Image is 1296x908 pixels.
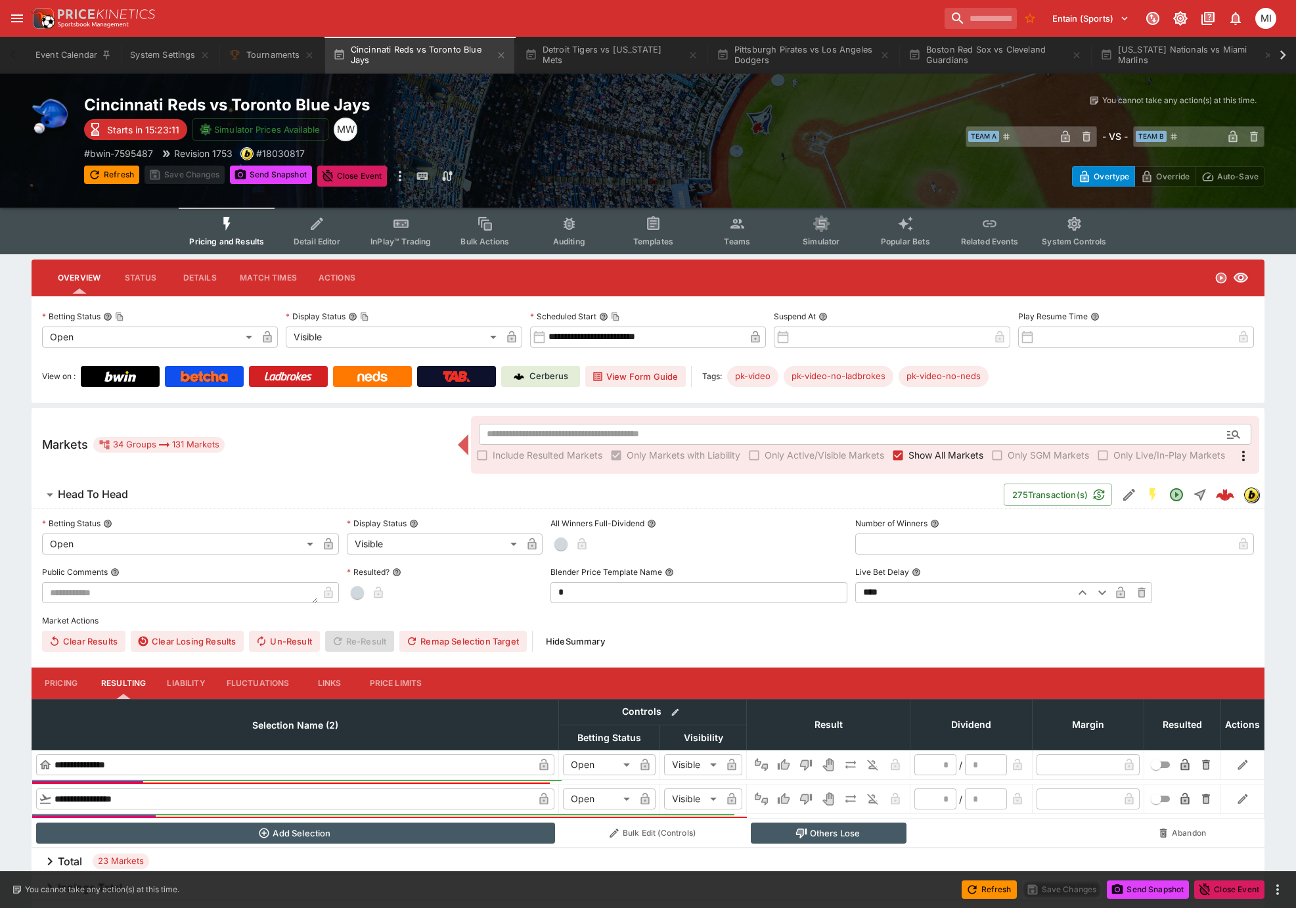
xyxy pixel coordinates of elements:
[910,699,1033,750] th: Dividend
[409,519,418,528] button: Display Status
[647,519,656,528] button: All Winners Full-Dividend
[1236,448,1251,464] svg: More
[443,371,470,382] img: TabNZ
[1090,312,1100,321] button: Play Resume Time
[1233,270,1249,286] svg: Visible
[599,312,608,321] button: Scheduled StartCopy To Clipboard
[751,788,772,809] button: Not Set
[665,568,674,577] button: Blender Price Template Name
[221,37,323,74] button: Tournaments
[111,262,170,294] button: Status
[110,568,120,577] button: Public Comments
[357,371,387,382] img: Neds
[170,262,229,294] button: Details
[42,566,108,578] p: Public Comments
[58,22,129,28] img: Sportsbook Management
[84,147,153,160] p: Copy To Clipboard
[359,668,433,699] button: Price Limits
[773,788,794,809] button: Win
[840,754,861,775] button: Push
[627,448,740,462] span: Only Markets with Liability
[773,754,794,775] button: Win
[1004,484,1112,506] button: 275Transaction(s)
[84,166,139,184] button: Refresh
[702,366,722,387] label: Tags:
[818,754,839,775] button: Void
[908,448,983,462] span: Show All Markets
[156,668,215,699] button: Liability
[392,568,401,577] button: Resulted?
[1008,448,1089,462] span: Only SGM Markets
[392,166,408,187] button: more
[667,704,684,721] button: Bulk edit
[840,788,861,809] button: Push
[563,754,635,775] div: Open
[945,8,1017,29] input: search
[307,262,367,294] button: Actions
[901,37,1090,74] button: Boston Red Sox vs Cleveland Guardians
[818,788,839,809] button: Void
[249,631,319,652] button: Un-Result
[229,262,307,294] button: Match Times
[727,370,778,383] span: pk-video
[550,566,662,578] p: Blender Price Template Name
[529,370,568,383] p: Cerberus
[42,533,318,555] div: Open
[1215,271,1228,284] svg: Open
[585,366,686,387] button: View Form Guide
[559,699,747,725] th: Controls
[32,95,74,137] img: baseball.png
[959,792,962,806] div: /
[1221,699,1264,750] th: Actions
[1107,880,1189,899] button: Send Snapshot
[28,37,120,74] button: Event Calendar
[1255,8,1276,29] div: michael.wilczynski
[115,312,124,321] button: Copy To Clipboard
[930,519,939,528] button: Number of Winners
[286,311,346,322] p: Display Status
[1169,487,1184,503] svg: Open
[530,311,596,322] p: Scheduled Start
[348,312,357,321] button: Display StatusCopy To Clipboard
[1117,483,1141,507] button: Edit Detail
[669,730,738,746] span: Visibility
[192,118,328,141] button: Simulator Prices Available
[784,370,893,383] span: pk-video-no-ladbrokes
[256,147,305,160] p: Copy To Clipboard
[493,448,602,462] span: Include Resulted Markets
[899,370,989,383] span: pk-video-no-neds
[550,518,644,529] p: All Winners Full-Dividend
[1217,170,1259,183] p: Auto-Save
[238,717,353,733] span: Selection Name (2)
[724,237,750,246] span: Teams
[460,237,509,246] span: Bulk Actions
[58,488,128,501] h6: Head To Head
[1270,882,1285,897] button: more
[370,237,431,246] span: InPlay™ Trading
[881,237,930,246] span: Popular Bets
[1141,7,1165,30] button: Connected to PK
[286,327,501,348] div: Visible
[84,95,675,115] h2: Copy To Clipboard
[181,371,228,382] img: Betcha
[968,131,999,142] span: Team A
[862,754,883,775] button: Eliminated In Play
[862,788,883,809] button: Eliminated In Play
[1195,166,1264,187] button: Auto-Save
[514,371,524,382] img: Cerberus
[294,237,340,246] span: Detail Editor
[241,148,253,160] img: bwin.png
[300,668,359,699] button: Links
[240,147,254,160] div: bwin
[1141,483,1165,507] button: SGM Enabled
[563,823,743,844] button: Bulk Edit (Controls)
[1134,166,1195,187] button: Override
[1224,7,1247,30] button: Notifications
[47,262,111,294] button: Overview
[1196,7,1220,30] button: Documentation
[107,123,179,137] p: Starts in 15:23:11
[179,208,1117,254] div: Event type filters
[784,366,893,387] div: Betting Target: cerberus
[1072,166,1264,187] div: Start From
[1216,486,1234,504] div: ea8019f0-7244-45cd-bdbf-307519c44b39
